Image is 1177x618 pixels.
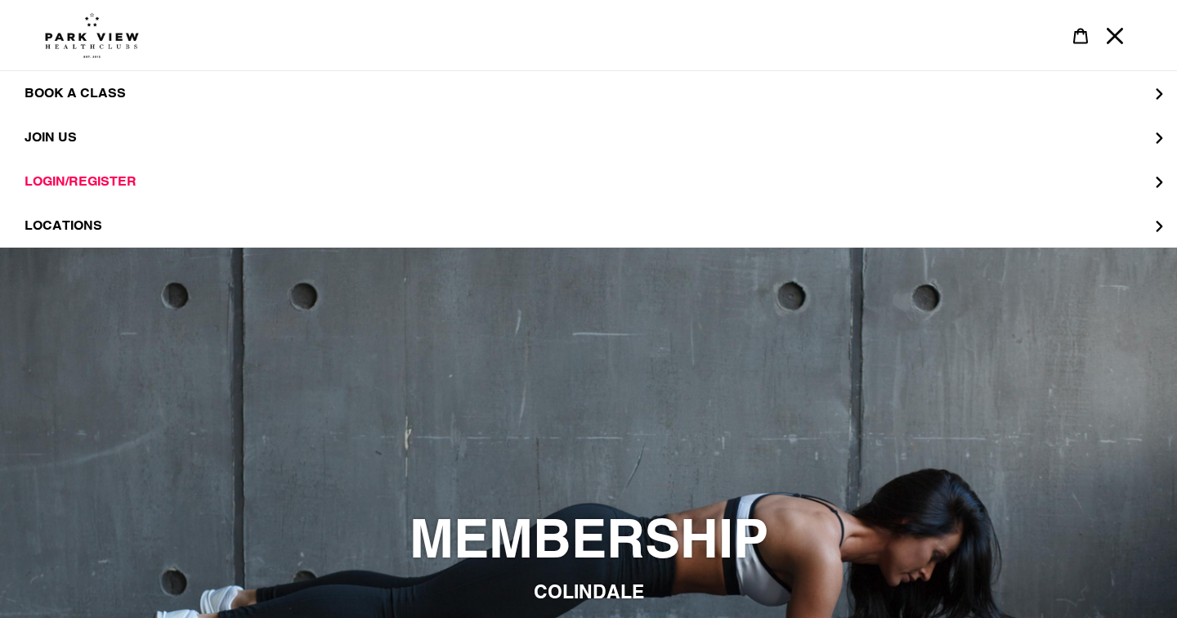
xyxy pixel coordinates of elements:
[143,507,1034,571] h2: MEMBERSHIP
[45,12,139,58] img: Park view health clubs is a gym near you.
[534,580,644,602] span: COLINDALE
[25,85,126,101] span: BOOK A CLASS
[1098,18,1132,53] button: Menu
[25,173,136,190] span: LOGIN/REGISTER
[25,129,77,145] span: JOIN US
[25,217,102,234] span: LOCATIONS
